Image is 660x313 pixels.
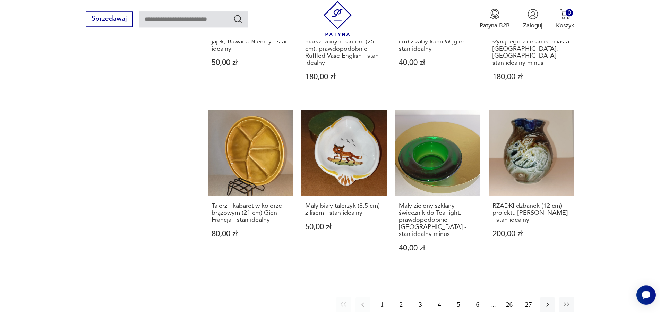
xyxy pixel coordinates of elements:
[212,203,290,224] h3: Talerz - kabaret w kolorze brązowym (21 cm) Gien Francja - stan idealny
[413,297,428,312] button: 3
[305,31,383,67] h3: RZADKI żółty wazon z marszczonym rantem (25 cm), prawdopodobnie Ruffled Vase English - stan idealny
[492,31,571,67] h3: Gliniany dzbanek (16 cm) ze słynącego z ceramiki miasta [GEOGRAPHIC_DATA], [GEOGRAPHIC_DATA] - st...
[432,297,447,312] button: 4
[399,31,477,52] h3: Mały wiszący talerzyk (15 cm) z zabytkami Węgier - stan idealny
[395,110,480,268] a: Mały zielony szklany świecznik do Tea-light, prawdopodobnie Czechy - stan idealny minusMały zielo...
[320,1,355,36] img: Patyna - sklep z meblami i dekoracjami vintage
[556,9,574,30] button: 0Koszyk
[566,9,573,16] div: 0
[86,11,132,27] button: Sprzedawaj
[399,203,477,238] h3: Mały zielony szklany świecznik do Tea-light, prawdopodobnie [GEOGRAPHIC_DATA] - stan idealny minus
[305,223,383,231] p: 50,00 zł
[502,297,517,312] button: 26
[480,9,510,30] button: Patyna B2B
[523,9,542,30] button: Zaloguj
[492,230,571,238] p: 200,00 zł
[521,297,536,312] button: 27
[394,297,409,312] button: 2
[212,230,290,238] p: 80,00 zł
[470,297,485,312] button: 6
[86,17,132,22] a: Sprzedawaj
[233,14,243,24] button: Szukaj
[212,31,290,52] h3: 2 drewniane kieliszki do jajek, Bawaria Niemcy - stan idealny
[492,203,571,224] h3: RZADKI dzbanek (12 cm) projektu [PERSON_NAME] - stan idealny
[375,297,389,312] button: 1
[480,22,510,30] p: Patyna B2B
[489,9,500,19] img: Ikona medalu
[305,203,383,217] h3: Mały biały talerzyk (8,5 cm) z lisem - stan idealny
[636,285,656,305] iframe: Smartsupp widget button
[451,297,466,312] button: 5
[556,22,574,30] p: Koszyk
[399,245,477,252] p: 40,00 zł
[212,59,290,66] p: 50,00 zł
[523,22,542,30] p: Zaloguj
[528,9,538,19] img: Ikonka użytkownika
[301,110,387,268] a: Mały biały talerzyk (8,5 cm) z lisem - stan idealnyMały biały talerzyk (8,5 cm) z lisem - stan id...
[492,73,571,81] p: 180,00 zł
[480,9,510,30] a: Ikona medaluPatyna B2B
[489,110,574,268] a: RZADKI dzbanek (12 cm) projektu Elfriede Balzar-Kopp - stan idealnyRZADKI dzbanek (12 cm) projekt...
[399,59,477,66] p: 40,00 zł
[208,110,293,268] a: Talerz - kabaret w kolorze brązowym (21 cm) Gien Francja - stan idealnyTalerz - kabaret w kolorze...
[560,9,571,19] img: Ikona koszyka
[305,73,383,81] p: 180,00 zł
